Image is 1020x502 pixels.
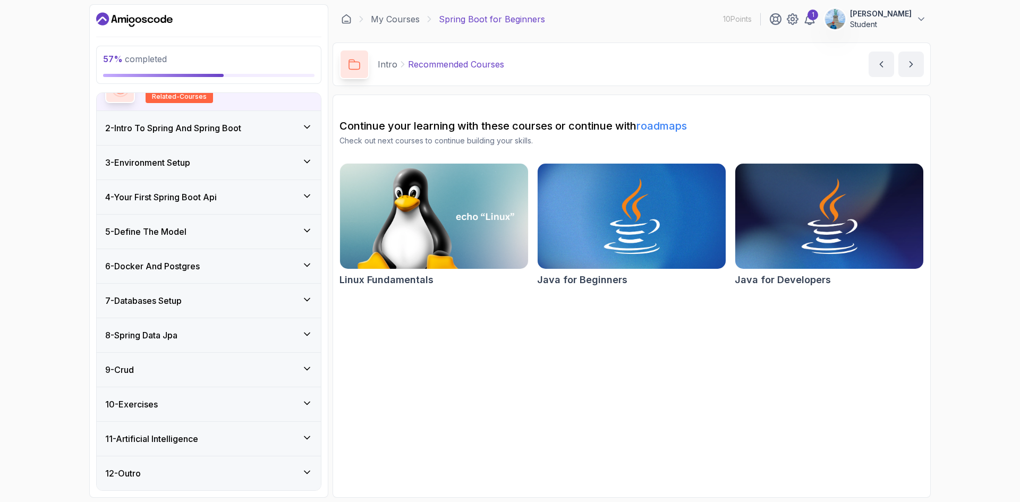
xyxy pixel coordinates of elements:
h3: 4 - Your First Spring Boot Api [105,191,217,203]
a: Java for Beginners cardJava for Beginners [537,163,726,287]
h3: 3 - Environment Setup [105,156,190,169]
a: Java for Developers cardJava for Developers [735,163,924,287]
span: 57 % [103,54,123,64]
button: 12-Outro [97,456,321,490]
button: 9-Crud [97,353,321,387]
button: 8-Spring Data Jpa [97,318,321,352]
button: 2-Intro To Spring And Spring Boot [97,111,321,145]
h3: 7 - Databases Setup [105,294,182,307]
img: Java for Beginners card [538,164,726,269]
p: 10 Points [723,14,752,24]
h3: 10 - Exercises [105,398,158,411]
span: completed [103,54,167,64]
a: Dashboard [341,14,352,24]
h3: 8 - Spring Data Jpa [105,329,177,342]
button: 5-Define The Model [97,215,321,249]
h3: 2 - Intro To Spring And Spring Boot [105,122,241,134]
a: roadmaps [636,120,687,132]
p: [PERSON_NAME] [850,8,912,19]
a: Dashboard [96,11,173,28]
button: 7-Databases Setup [97,284,321,318]
h2: Continue your learning with these courses or continue with [339,118,924,133]
h3: 5 - Define The Model [105,225,186,238]
h3: 12 - Outro [105,467,141,480]
p: Intro [378,58,397,71]
img: Java for Developers card [735,164,923,269]
p: Spring Boot for Beginners [439,13,545,25]
p: Recommended Courses [408,58,504,71]
button: next content [898,52,924,77]
h2: Linux Fundamentals [339,273,433,287]
p: Check out next courses to continue building your skills. [339,135,924,146]
h3: 11 - Artificial Intelligence [105,432,198,445]
button: 6-Docker And Postgres [97,249,321,283]
a: Linux Fundamentals cardLinux Fundamentals [339,163,529,287]
button: previous content [869,52,894,77]
span: related-courses [152,92,207,101]
h2: Java for Developers [735,273,831,287]
img: user profile image [825,9,845,29]
a: My Courses [371,13,420,25]
h3: 9 - Crud [105,363,134,376]
button: 11-Artificial Intelligence [97,422,321,456]
button: 4-Your First Spring Boot Api [97,180,321,214]
button: 3-Environment Setup [97,146,321,180]
p: Student [850,19,912,30]
a: 1 [803,13,816,25]
img: Linux Fundamentals card [340,164,528,269]
div: 1 [807,10,818,20]
h2: Java for Beginners [537,273,627,287]
button: user profile image[PERSON_NAME]Student [824,8,926,30]
button: 10-Exercises [97,387,321,421]
h3: 6 - Docker And Postgres [105,260,200,273]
